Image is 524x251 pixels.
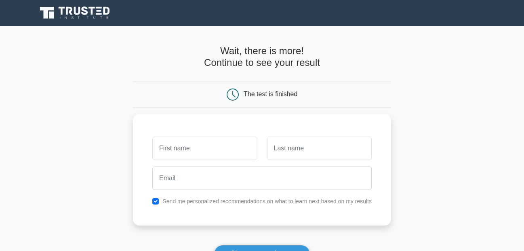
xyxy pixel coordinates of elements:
[133,45,391,69] h4: Wait, there is more! Continue to see your result
[152,167,372,190] input: Email
[267,137,372,160] input: Last name
[152,137,257,160] input: First name
[244,91,297,97] div: The test is finished
[162,198,372,205] label: Send me personalized recommendations on what to learn next based on my results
